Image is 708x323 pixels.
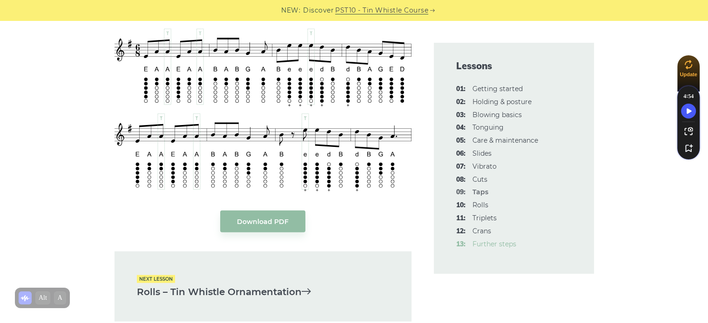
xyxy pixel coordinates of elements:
span: 13: [456,239,465,250]
span: 06: [456,148,465,159]
a: 06:Slides [472,149,492,158]
a: 05:Care & maintenance [472,136,538,145]
a: PST10 - Tin Whistle Course [335,5,428,16]
span: 12: [456,226,465,237]
a: 04:Tonguing [472,123,504,132]
a: 07:Vibrato [472,162,497,171]
span: 09: [456,187,465,198]
strong: Taps [472,188,488,196]
a: 03:Blowing basics [472,111,522,119]
span: 11: [456,213,465,224]
a: Rolls – Tin Whistle Ornamentation [137,284,389,300]
span: 10: [456,200,465,211]
span: NEW: [281,5,300,16]
span: 08: [456,174,465,185]
span: 04: [456,122,465,133]
span: Discover [303,5,334,16]
a: Download PDF [220,211,305,232]
span: Lessons [456,59,572,73]
span: 07: [456,161,465,172]
span: Next lesson [137,275,175,283]
a: 11:Triplets [472,214,497,222]
span: 05: [456,135,465,146]
a: 10:Rolls [472,201,488,209]
a: 01:Getting started [472,85,523,93]
span: 03: [456,110,465,121]
span: 01: [456,84,465,95]
span: 02: [456,97,465,108]
a: 13:Further steps [472,240,516,248]
a: 12:Crans [472,227,491,235]
a: 02:Holding & posture [472,98,532,106]
a: 08:Cuts [472,175,487,184]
